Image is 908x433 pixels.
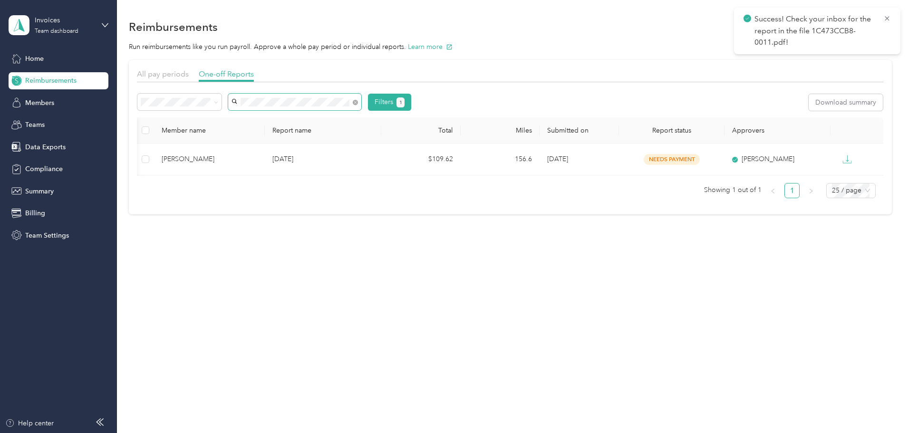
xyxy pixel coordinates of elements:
button: 1 [396,97,405,107]
span: 25 / page [832,183,870,198]
button: Help center [5,418,54,428]
span: right [808,188,814,194]
th: Member name [154,117,265,144]
div: Invoices [35,15,94,25]
a: 1 [785,183,799,198]
button: Learn more [408,42,453,52]
span: Members [25,98,54,108]
th: Submitted on [540,117,619,144]
li: Next Page [803,183,819,198]
p: [DATE] [272,154,374,164]
div: Member name [162,126,257,135]
div: Page Size [826,183,876,198]
span: All pay periods [137,69,189,78]
button: right [803,183,819,198]
th: Report name [265,117,381,144]
p: Success! Check your inbox for the report in the file 1C473CCB8-0011.pdf! [754,13,876,48]
span: Data Exports [25,142,66,152]
span: Reimbursements [25,76,77,86]
div: [PERSON_NAME] [162,154,257,164]
span: Teams [25,120,45,130]
span: One-off Reports [199,69,254,78]
span: Showing 1 out of 1 [704,183,762,197]
span: Compliance [25,164,63,174]
td: 156.6 [461,144,540,175]
span: Home [25,54,44,64]
span: Report status [627,126,717,135]
li: 1 [784,183,800,198]
div: Team dashboard [35,29,78,34]
span: left [770,188,776,194]
button: Download summary [809,94,883,111]
div: [PERSON_NAME] [732,154,822,164]
div: Miles [468,126,532,135]
li: Previous Page [765,183,781,198]
span: 1 [399,98,402,107]
h1: Reimbursements [129,22,218,32]
p: Run reimbursements like you run payroll. Approve a whole pay period or individual reports. [129,42,892,52]
span: needs payment [644,154,700,165]
td: $109.62 [381,144,461,175]
button: Filters1 [368,94,411,111]
th: Approvers [724,117,830,144]
span: Team Settings [25,231,69,241]
span: [DATE] [547,155,568,163]
button: left [765,183,781,198]
span: Summary [25,186,54,196]
span: Billing [25,208,45,218]
div: Total [389,126,453,135]
iframe: Everlance-gr Chat Button Frame [855,380,908,433]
